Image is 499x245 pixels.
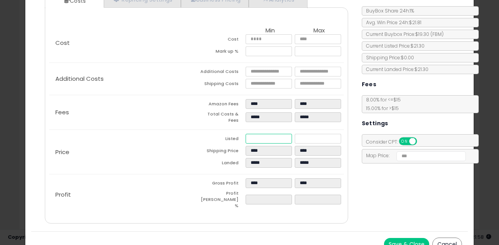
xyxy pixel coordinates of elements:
[196,134,246,146] td: Listed
[49,149,196,155] p: Price
[295,27,344,34] th: Max
[196,111,246,126] td: Total Costs & Fees
[362,138,427,145] span: Consider CPT:
[49,192,196,198] p: Profit
[49,76,196,82] p: Additional Costs
[49,40,196,46] p: Cost
[415,31,444,37] span: $19.30
[362,105,399,112] span: 15.00 % for > $15
[362,152,466,159] span: Map Price:
[362,80,377,89] h5: Fees
[362,7,414,14] span: BuyBox Share 24h: 1%
[196,146,246,158] td: Shipping Price
[362,43,425,49] span: Current Listed Price: $21.30
[362,96,401,112] span: 8.00 % for <= $15
[196,46,246,59] td: Mark up %
[400,138,409,145] span: ON
[362,66,428,73] span: Current Landed Price: $21.30
[430,31,444,37] span: ( FBM )
[196,190,246,211] td: Profit [PERSON_NAME] %
[196,79,246,91] td: Shipping Costs
[362,31,444,37] span: Current Buybox Price:
[196,99,246,111] td: Amazon Fees
[416,138,428,145] span: OFF
[362,54,414,61] span: Shipping Price: $0.00
[196,158,246,170] td: Landed
[362,119,388,128] h5: Settings
[196,67,246,79] td: Additional Costs
[246,27,295,34] th: Min
[362,19,421,26] span: Avg. Win Price 24h: $21.81
[196,34,246,46] td: Cost
[49,109,196,115] p: Fees
[196,178,246,190] td: Gross Profit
